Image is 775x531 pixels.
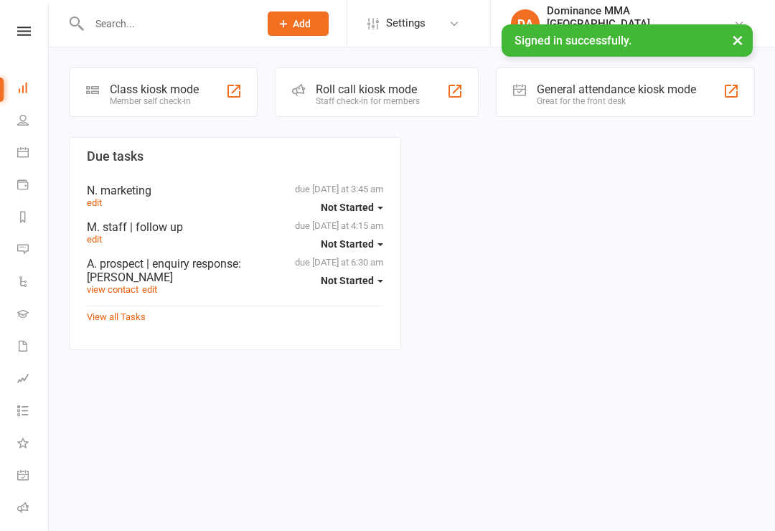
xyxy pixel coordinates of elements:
span: Add [293,18,311,29]
span: Settings [386,7,426,39]
div: N. marketing [87,184,383,197]
input: Search... [85,14,249,34]
h3: Due tasks [87,149,383,164]
div: Member self check-in [110,96,199,106]
a: People [17,105,50,138]
div: General attendance kiosk mode [537,83,696,96]
div: Class kiosk mode [110,83,199,96]
a: Assessments [17,364,50,396]
a: Dashboard [17,73,50,105]
a: Payments [17,170,50,202]
span: Not Started [321,238,374,250]
button: Add [268,11,329,36]
span: Not Started [321,275,374,286]
a: General attendance kiosk mode [17,461,50,493]
a: edit [87,234,102,245]
a: What's New [17,428,50,461]
button: Not Started [321,231,383,257]
div: Dominance MMA [GEOGRAPHIC_DATA] [547,4,733,30]
a: edit [87,197,102,208]
div: Great for the front desk [537,96,696,106]
div: M. staff | follow up [87,220,383,234]
span: : [PERSON_NAME] [87,257,241,284]
a: Calendar [17,138,50,170]
a: view contact [87,284,138,295]
div: DA [511,9,540,38]
span: Not Started [321,202,374,213]
span: Signed in successfully. [515,34,631,47]
div: Staff check-in for members [316,96,420,106]
a: Roll call kiosk mode [17,493,50,525]
div: A. prospect | enquiry response [87,257,383,284]
button: × [725,24,751,55]
a: View all Tasks [87,311,146,322]
a: edit [142,284,157,295]
button: Not Started [321,194,383,220]
a: Reports [17,202,50,235]
div: Roll call kiosk mode [316,83,420,96]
